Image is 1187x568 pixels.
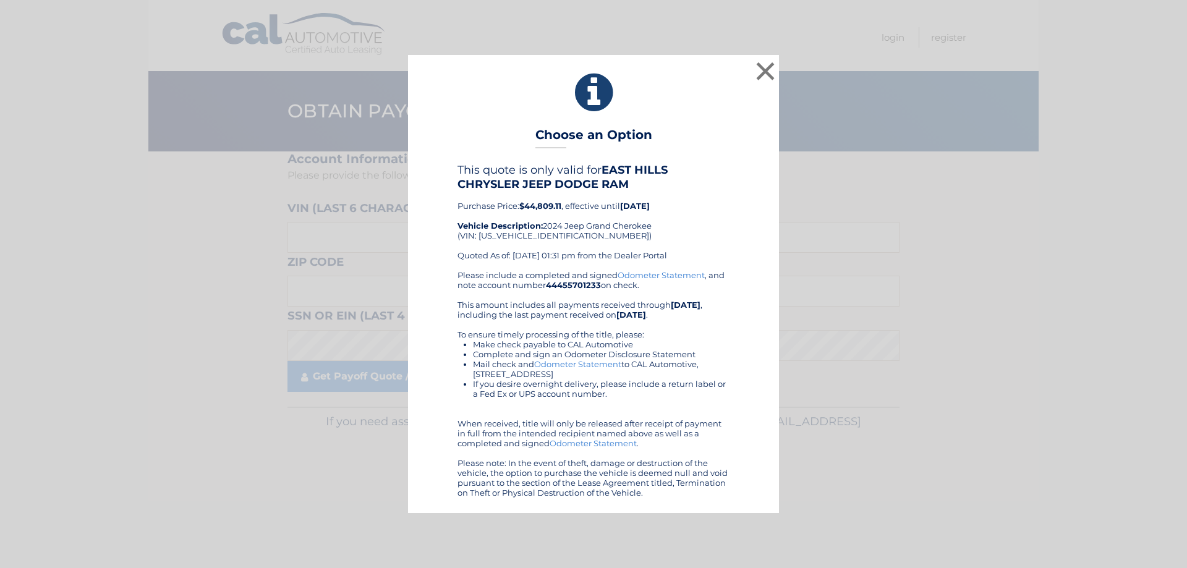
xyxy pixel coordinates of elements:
strong: Vehicle Description: [457,221,543,231]
h3: Choose an Option [535,127,652,149]
li: Make check payable to CAL Automotive [473,339,730,349]
div: Please include a completed and signed , and note account number on check. This amount includes al... [457,270,730,498]
b: [DATE] [616,310,646,320]
b: [DATE] [620,201,650,211]
li: Complete and sign an Odometer Disclosure Statement [473,349,730,359]
button: × [753,59,778,83]
li: Mail check and to CAL Automotive, [STREET_ADDRESS] [473,359,730,379]
h4: This quote is only valid for [457,163,730,190]
a: Odometer Statement [618,270,705,280]
div: Purchase Price: , effective until 2024 Jeep Grand Cherokee (VIN: [US_VEHICLE_IDENTIFICATION_NUMBE... [457,163,730,269]
b: [DATE] [671,300,700,310]
a: Odometer Statement [550,438,637,448]
b: 44455701233 [546,280,601,290]
b: EAST HILLS CHRYSLER JEEP DODGE RAM [457,163,668,190]
a: Odometer Statement [534,359,621,369]
li: If you desire overnight delivery, please include a return label or a Fed Ex or UPS account number. [473,379,730,399]
b: $44,809.11 [519,201,561,211]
